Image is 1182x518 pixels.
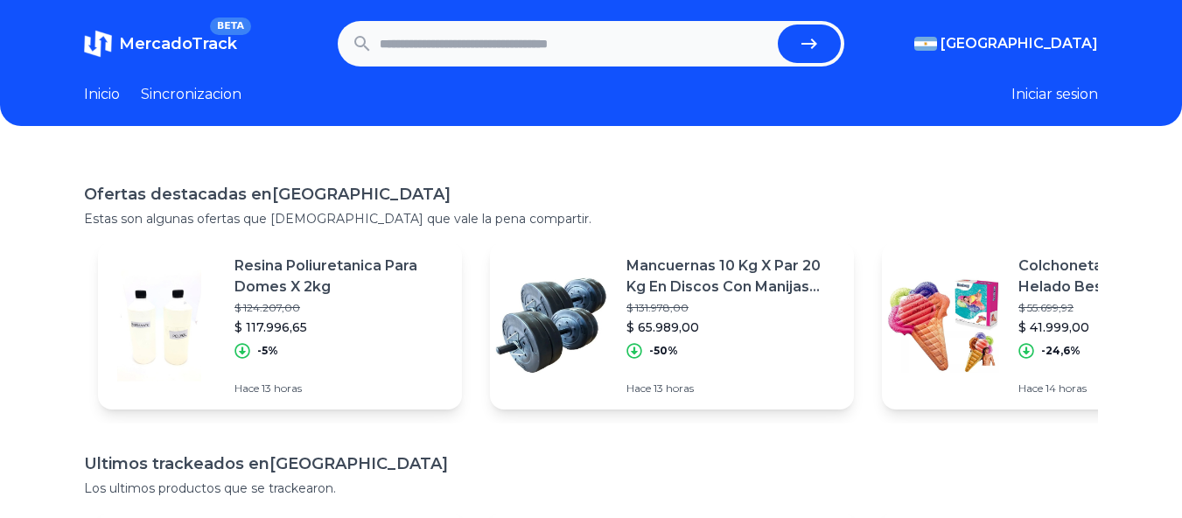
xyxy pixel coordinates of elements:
[649,344,678,358] p: -50%
[490,264,612,387] img: Featured image
[626,318,840,336] p: $ 65.989,00
[84,479,1098,497] p: Los ultimos productos que se trackearon.
[84,30,112,58] img: MercadoTrack
[257,344,278,358] p: -5%
[234,255,448,297] p: Resina Poliuretanica Para Domes X 2kg
[234,301,448,315] p: $ 124.207,00
[941,33,1098,54] span: [GEOGRAPHIC_DATA]
[119,34,237,53] span: MercadoTrack
[84,210,1098,227] p: Estas son algunas ofertas que [DEMOGRAPHIC_DATA] que vale la pena compartir.
[84,30,237,58] a: MercadoTrackBETA
[141,84,241,105] a: Sincronizacion
[1041,344,1081,358] p: -24,6%
[626,301,840,315] p: $ 131.978,00
[914,37,937,51] img: Argentina
[490,241,854,409] a: Featured imageMancuernas 10 Kg X Par 20 Kg En Discos Con Manijas Agarres$ 131.978,00$ 65.989,00-5...
[1011,84,1098,105] button: Iniciar sesion
[626,381,840,395] p: Hace 13 horas
[210,17,251,35] span: BETA
[882,264,1004,387] img: Featured image
[914,33,1098,54] button: [GEOGRAPHIC_DATA]
[234,318,448,336] p: $ 117.996,65
[98,264,220,387] img: Featured image
[84,84,120,105] a: Inicio
[98,241,462,409] a: Featured imageResina Poliuretanica Para Domes X 2kg$ 124.207,00$ 117.996,65-5%Hace 13 horas
[84,451,1098,476] h1: Ultimos trackeados en [GEOGRAPHIC_DATA]
[234,381,448,395] p: Hace 13 horas
[626,255,840,297] p: Mancuernas 10 Kg X Par 20 Kg En Discos Con Manijas Agarres
[84,182,1098,206] h1: Ofertas destacadas en [GEOGRAPHIC_DATA]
